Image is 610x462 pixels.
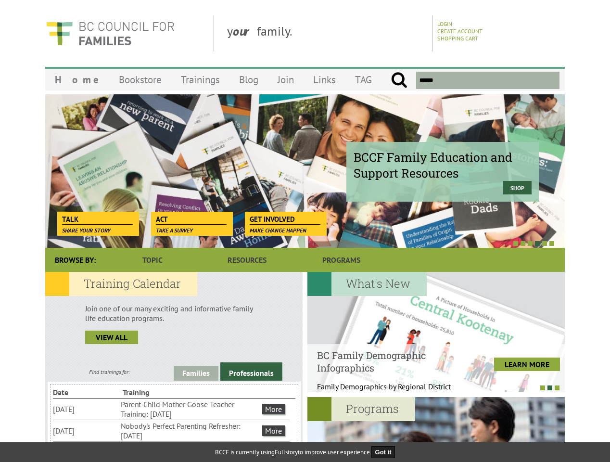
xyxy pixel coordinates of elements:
[85,331,138,344] a: view all
[307,397,415,421] h2: Programs
[494,358,560,371] a: LEARN MORE
[53,386,121,398] li: Date
[503,181,532,194] a: Shop
[268,68,304,91] a: Join
[151,212,231,225] a: Act Take a survey
[105,248,200,272] a: Topic
[121,398,260,420] li: Parent-Child Mother Goose Teacher Training: [DATE]
[45,368,174,375] div: Find trainings for:
[53,425,119,436] li: [DATE]
[437,20,452,27] a: Login
[437,35,478,42] a: Shopping Cart
[45,15,175,51] img: BC Council for FAMILIES
[45,68,109,91] a: Home
[174,366,218,381] a: Families
[307,272,427,296] h2: What's New
[85,304,263,323] p: Join one of our many exciting and informative family life education programs.
[294,248,389,272] a: Programs
[391,72,407,89] input: Submit
[262,404,285,414] a: More
[250,227,306,234] span: Make change happen
[245,212,325,225] a: Get Involved Make change happen
[317,382,461,401] p: Family Demographics by Regional District Th...
[156,227,193,234] span: Take a survey
[229,68,268,91] a: Blog
[53,403,119,415] li: [DATE]
[62,227,111,234] span: Share your story
[317,349,461,374] h4: BC Family Demographic Infographics
[345,68,381,91] a: TAG
[304,68,345,91] a: Links
[123,386,191,398] li: Training
[45,272,197,296] h2: Training Calendar
[45,248,105,272] div: Browse By:
[156,214,227,225] span: Act
[57,212,138,225] a: Talk Share your story
[171,68,229,91] a: Trainings
[371,446,395,458] button: Got it
[437,27,483,35] a: Create Account
[354,149,532,181] span: BCCF Family Education and Support Resources
[62,214,133,225] span: Talk
[275,448,298,456] a: Fullstory
[200,248,294,272] a: Resources
[250,214,320,225] span: Get Involved
[109,68,171,91] a: Bookstore
[121,420,260,441] li: Nobody's Perfect Parenting Refresher: [DATE]
[220,362,282,381] a: Professionals
[262,425,285,436] a: More
[233,23,257,39] strong: our
[219,15,432,51] div: y family.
